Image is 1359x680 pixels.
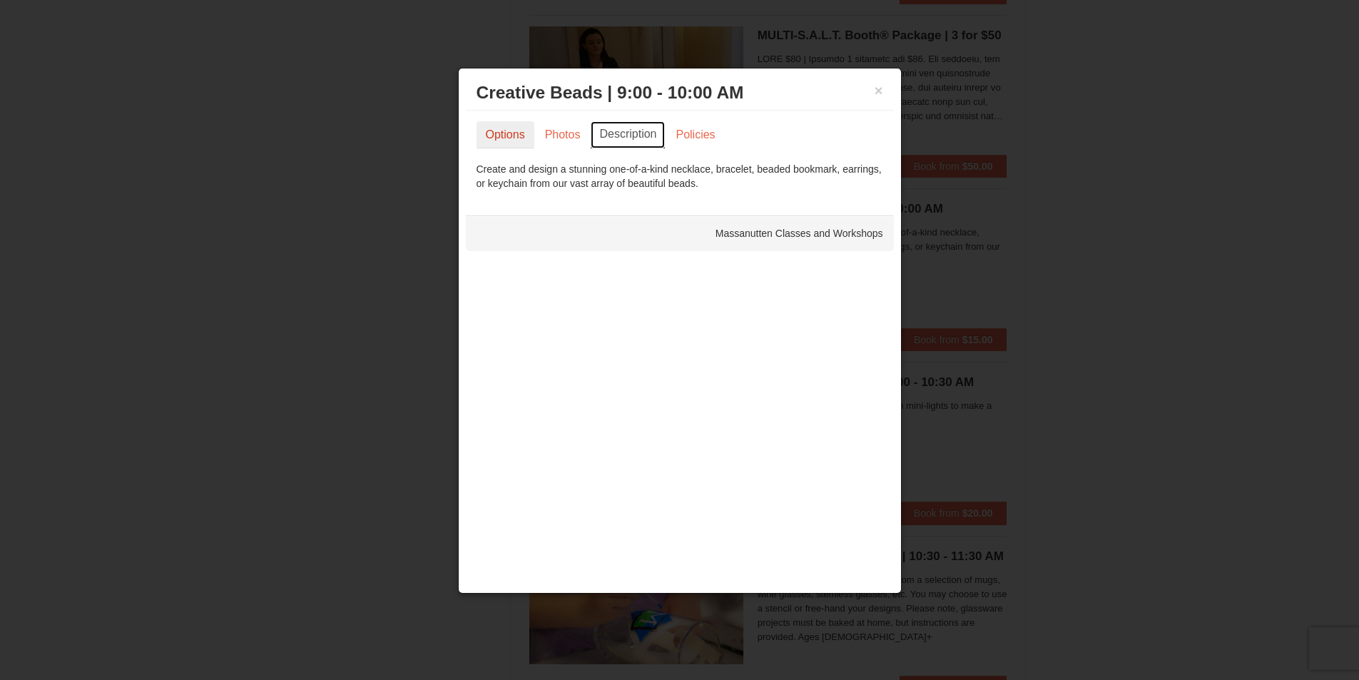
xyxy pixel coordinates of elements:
a: Photos [536,121,590,148]
h3: Creative Beads | 9:00 - 10:00 AM [477,82,883,103]
div: Massanutten Classes and Workshops [466,215,894,251]
a: Options [477,121,534,148]
a: Policies [666,121,724,148]
a: Description [591,121,665,148]
button: × [875,83,883,98]
div: Create and design a stunning one-of-a-kind necklace, bracelet, beaded bookmark, earrings, or keyc... [477,162,883,191]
